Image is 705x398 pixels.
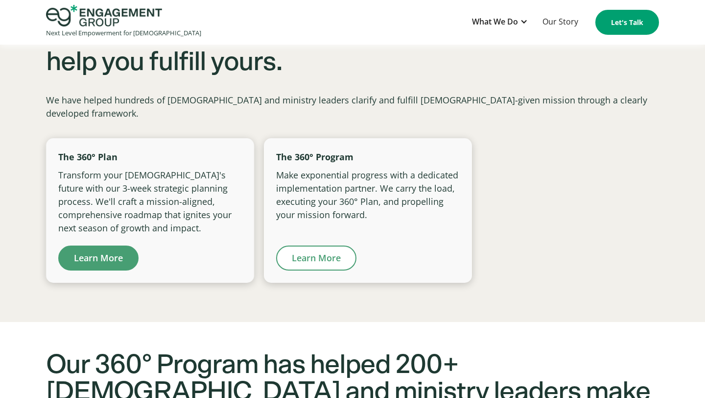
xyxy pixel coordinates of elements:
h2: Our mission is to help you fulfill yours. [46,22,472,75]
a: Let's Talk [595,10,659,35]
img: Engagement Group Logo Icon [46,5,162,26]
a: Learn More [58,246,139,271]
a: Our Story [538,10,583,34]
p: We have helped hundreds of [DEMOGRAPHIC_DATA] and ministry leaders clarify and fulfill [DEMOGRAPH... [46,80,659,133]
a: Learn More [276,246,356,271]
strong: The 360° Plan [58,151,117,163]
div: What We Do [472,15,518,28]
div: Next Level Empowerment for [DEMOGRAPHIC_DATA] [46,26,201,40]
p: Make exponential progress with a dedicated implementation partner. We carry the load, executing y... [276,169,460,222]
p: Transform your [DEMOGRAPHIC_DATA]'s future with our 3-week strategic planning process. We'll craf... [58,169,242,235]
a: home [46,5,201,40]
div: What We Do [467,10,533,34]
strong: The 360° Program [276,151,353,163]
